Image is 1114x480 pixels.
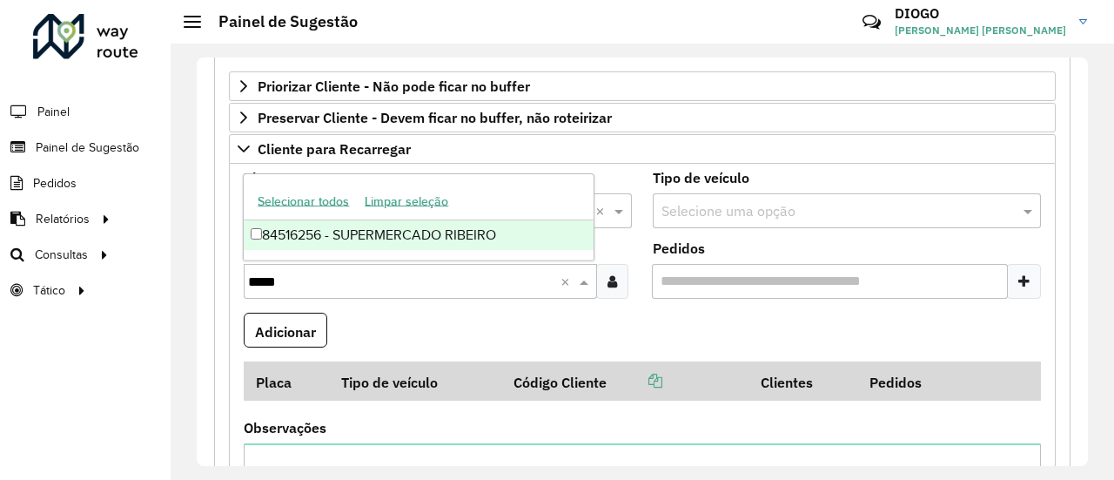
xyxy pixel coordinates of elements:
[595,200,610,221] span: Clear all
[258,109,612,126] font: Preservar Cliente - Devem ficar no buffer, não roteirizar
[229,103,1056,132] a: Preservar Cliente - Devem ficar no buffer, não roteirizar
[258,78,530,95] font: Priorizar Cliente - Não pode ficar no buffer
[244,313,327,348] button: Adicionar
[244,220,594,250] div: 84516256 - SUPERMERCADO RIBEIRO
[218,11,358,31] font: Painel de Sugestão
[243,173,594,260] ng-dropdown-panel: Lista de opções
[653,240,705,257] font: Pedidos
[258,194,349,208] font: Selecionar todos
[244,419,326,436] font: Observações
[895,24,1066,37] font: [PERSON_NAME] [PERSON_NAME]
[653,169,749,186] font: Tipo de veículo
[36,141,139,154] font: Painel de Sugestão
[37,105,70,118] font: Painel
[513,374,607,391] font: Código Cliente
[607,372,662,389] a: Copiar
[365,194,448,208] font: Limpar seleção
[36,213,90,226] font: Relatórios
[229,134,1056,164] a: Cliente para Recarregar
[255,322,316,340] font: Adicionar
[229,71,1056,101] a: Priorizar Cliente - Não pode ficar no buffer
[853,3,890,41] a: Contato Rápido
[761,374,813,391] font: Clientes
[33,177,77,190] font: Pedidos
[35,248,88,261] font: Consultas
[244,169,279,186] font: Placa
[869,374,922,391] font: Pedidos
[256,374,292,391] font: Placa
[341,374,438,391] font: Tipo de veículo
[357,187,456,215] button: Limpar seleção
[560,271,575,292] span: Clear all
[250,187,357,215] button: Selecionar todos
[258,140,411,158] font: Cliente para Recarregar
[895,4,939,22] font: DIOGO
[33,284,65,297] font: Tático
